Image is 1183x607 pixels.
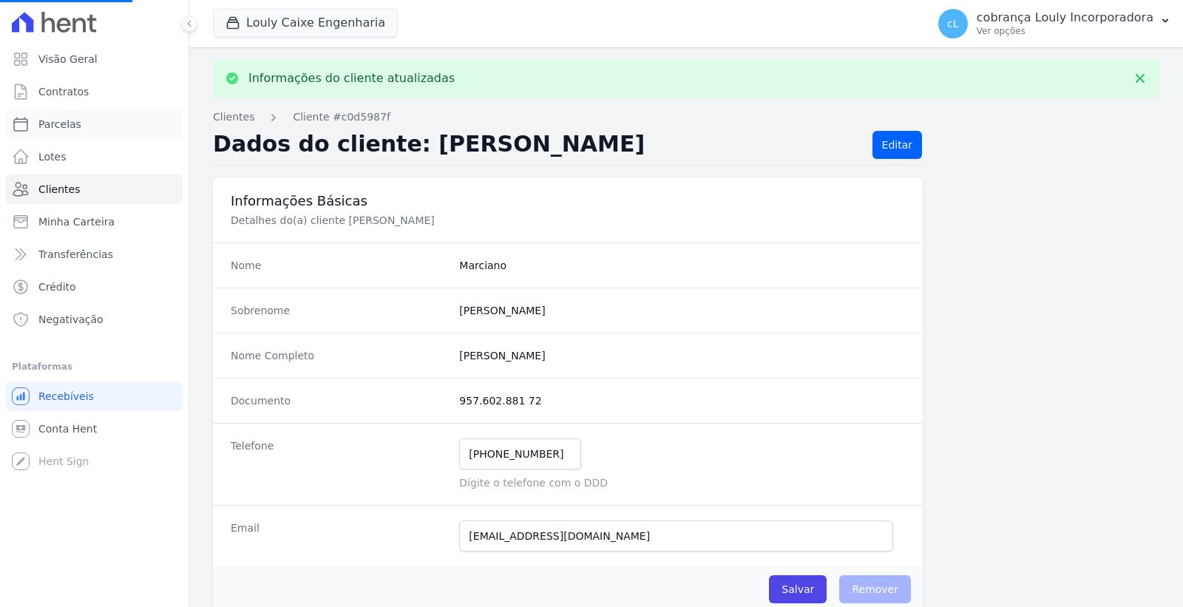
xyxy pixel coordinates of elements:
a: Lotes [6,142,183,172]
h3: Informações Básicas [231,192,905,210]
input: Salvar [769,575,827,603]
dt: Documento [231,393,447,408]
a: Conta Hent [6,414,183,444]
a: Negativação [6,305,183,334]
span: cL [947,18,959,29]
div: Plataformas [12,358,177,376]
span: Transferências [38,247,113,262]
dd: [PERSON_NAME] [459,348,905,363]
span: Clientes [38,182,80,197]
span: Contratos [38,84,89,99]
p: Digite o telefone com o DDD [459,475,905,490]
dt: Nome Completo [231,348,447,363]
span: Remover [839,575,911,603]
a: Clientes [6,174,183,204]
a: Visão Geral [6,44,183,74]
a: Crédito [6,272,183,302]
h2: Dados do cliente: [PERSON_NAME] [213,131,861,159]
span: Recebíveis [38,389,94,404]
span: Negativação [38,312,104,327]
dt: Sobrenome [231,303,447,318]
nav: Breadcrumb [213,109,1159,125]
a: Transferências [6,240,183,269]
a: Cliente #c0d5987f [293,109,390,125]
dd: Marciano [459,258,905,273]
a: Minha Carteira [6,207,183,237]
span: Crédito [38,279,76,294]
a: Editar [872,131,922,159]
a: Recebíveis [6,382,183,411]
a: Parcelas [6,109,183,139]
p: Ver opções [977,25,1153,37]
p: cobrança Louly Incorporadora [977,10,1153,25]
span: Visão Geral [38,52,98,67]
p: Informações do cliente atualizadas [248,71,455,86]
dt: Email [231,520,447,552]
dd: [PERSON_NAME] [459,303,905,318]
a: Clientes [213,109,254,125]
dd: 957.602.881 72 [459,393,905,408]
dt: Telefone [231,438,447,490]
span: Conta Hent [38,421,97,436]
span: Parcelas [38,117,81,132]
button: Louly Caixe Engenharia [213,9,398,37]
a: Contratos [6,77,183,106]
dt: Nome [231,258,447,273]
span: Minha Carteira [38,214,115,229]
p: Detalhes do(a) cliente [PERSON_NAME] [231,213,728,228]
button: cL cobrança Louly Incorporadora Ver opções [926,3,1183,44]
span: Lotes [38,149,67,164]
